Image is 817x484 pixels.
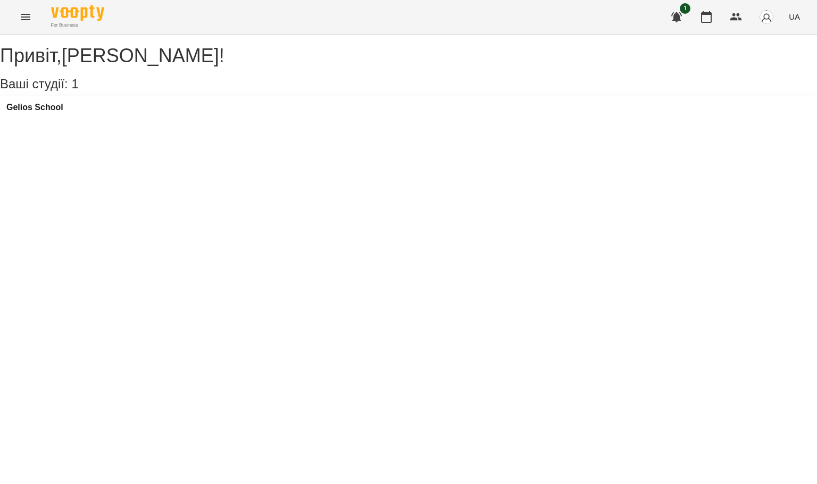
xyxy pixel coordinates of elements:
span: UA [789,11,800,22]
span: 1 [680,3,690,14]
button: Menu [13,4,38,30]
img: avatar_s.png [759,10,774,24]
span: 1 [71,77,78,91]
a: Gelios School [6,103,63,112]
span: For Business [51,22,104,29]
button: UA [785,7,804,27]
img: Voopty Logo [51,5,104,21]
